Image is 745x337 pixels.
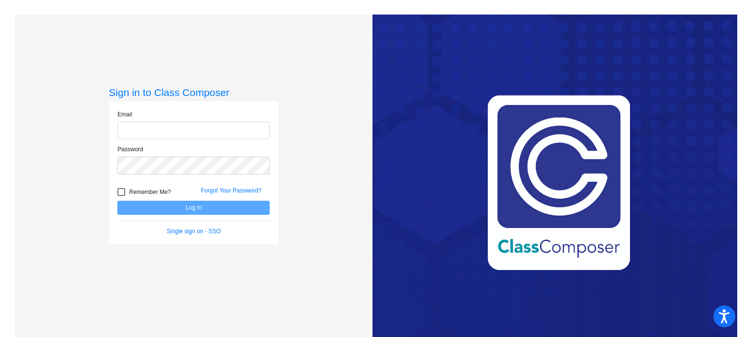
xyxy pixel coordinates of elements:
[117,145,143,154] label: Password
[109,86,278,98] h3: Sign in to Class Composer
[201,187,261,194] a: Forgot Your Password?
[117,110,132,119] label: Email
[129,186,171,198] span: Remember Me?
[117,201,270,215] button: Log In
[167,228,221,235] a: Single sign on - SSO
